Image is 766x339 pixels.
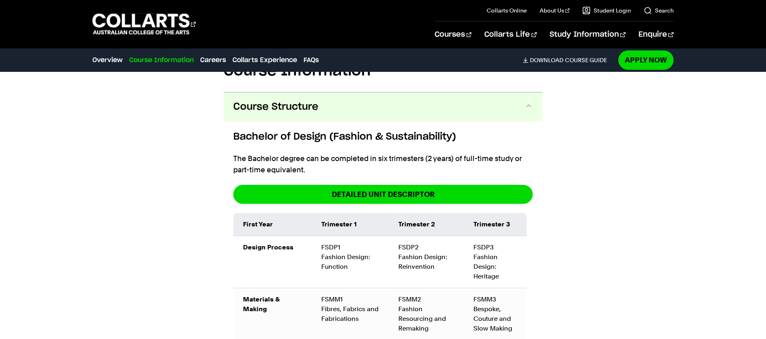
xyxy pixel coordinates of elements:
td: Trimester 2 [389,213,464,236]
a: Collarts Life [484,21,536,48]
a: DETAILED UNIT DESCRIPTOR [233,185,533,204]
a: Study Information [550,21,626,48]
td: FSDP3 Fashion Design: Heritage [464,236,527,288]
a: Careers [200,55,226,65]
a: Apply Now [618,50,674,69]
a: Collarts Experience [232,55,297,65]
td: First Year [233,213,312,236]
a: About Us [540,6,569,15]
td: FSDP1 Fashion Design: Function [312,236,389,288]
span: Download [530,56,563,64]
a: Courses [435,21,471,48]
td: Trimester 1 [312,213,389,236]
p: The Bachelor degree can be completed in six trimesters (2 years) of full-time study or part-time ... [233,153,533,176]
a: Enquire [638,21,674,48]
a: Overview [92,55,123,65]
td: FSDP2 Fashion Design: Reinvention [389,236,464,288]
a: Search [644,6,674,15]
h6: Bachelor of Design (Fashion & Sustainability) [233,130,533,144]
button: Course Structure [224,92,542,121]
span: Course Structure [233,100,318,113]
a: Collarts Online [487,6,527,15]
a: DownloadCourse Guide [523,56,613,64]
td: Trimester 3 [464,213,527,236]
a: FAQs [303,55,319,65]
a: Student Login [582,6,631,15]
strong: Design Process [243,243,293,251]
a: Course Information [129,55,194,65]
div: Go to homepage [92,13,196,36]
strong: Materials & Making [243,295,280,313]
